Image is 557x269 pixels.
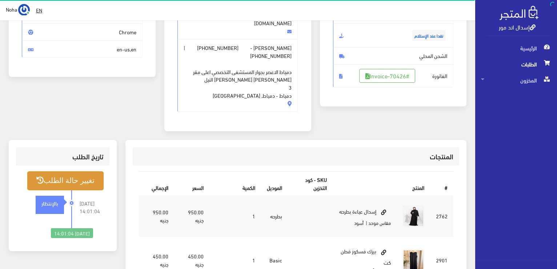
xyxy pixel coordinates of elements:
span: [PHONE_NUMBER] [197,44,239,52]
span: المخزون [481,72,551,88]
span: الشحن المحلي [333,47,454,65]
div: [DATE] 14:01:04 [51,228,93,238]
td: إسدال عباءة بطرحه [333,196,397,237]
a: EN [33,4,45,17]
th: الكمية [209,172,261,196]
span: الطلبات [481,56,551,72]
span: نقدا عند الإستلام [412,30,445,41]
small: مقاس موحد [368,218,391,227]
span: [DATE] 14:01:04 [80,199,104,215]
a: ... Noha [6,4,30,15]
span: الفاتورة [333,64,454,87]
span: [PHONE_NUMBER] [250,52,292,60]
td: 950.00 جنيه [139,196,174,237]
img: . [500,6,538,20]
span: Chrome [22,23,143,41]
a: المخزون [475,72,557,88]
img: ... [18,4,30,16]
u: EN [36,5,42,15]
span: [PERSON_NAME] - | [177,39,298,112]
td: بطرحه [261,196,288,237]
small: | أسود [354,218,367,227]
td: 1 [209,196,261,237]
span: الرئيسية [481,40,551,56]
h3: تاريخ الطلب [22,153,104,160]
iframe: Drift Widget Chat Controller [9,219,36,247]
a: الرئيسية [475,40,557,56]
th: الموديل [261,172,288,196]
th: SKU - كود التخزين [288,172,333,196]
span: دمياط الاعصر بجوار المستشفى التخصصي اعلى مقر [PERSON_NAME] [PERSON_NAME] النيل 3 دمياط - دمياط, [... [184,60,292,100]
button: تغيير حالة الطلب [27,171,104,190]
h3: المنتجات [139,153,453,160]
a: إسدال اند مور [499,22,536,32]
span: [DOMAIN_NAME][EMAIL_ADDRESS][DOMAIN_NAME] [177,6,298,39]
span: en-us,en [22,40,143,58]
td: 2762 [430,196,453,237]
th: اﻹجمالي [139,172,174,196]
span: Noha [6,5,17,14]
strong: بالإنتظار [41,199,58,207]
th: السعر [174,172,209,196]
th: # [430,172,453,196]
th: المنتج [333,172,430,196]
a: الطلبات [475,56,557,72]
a: #Invoice-70426 [359,69,415,83]
td: 950.00 جنيه [174,196,209,237]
